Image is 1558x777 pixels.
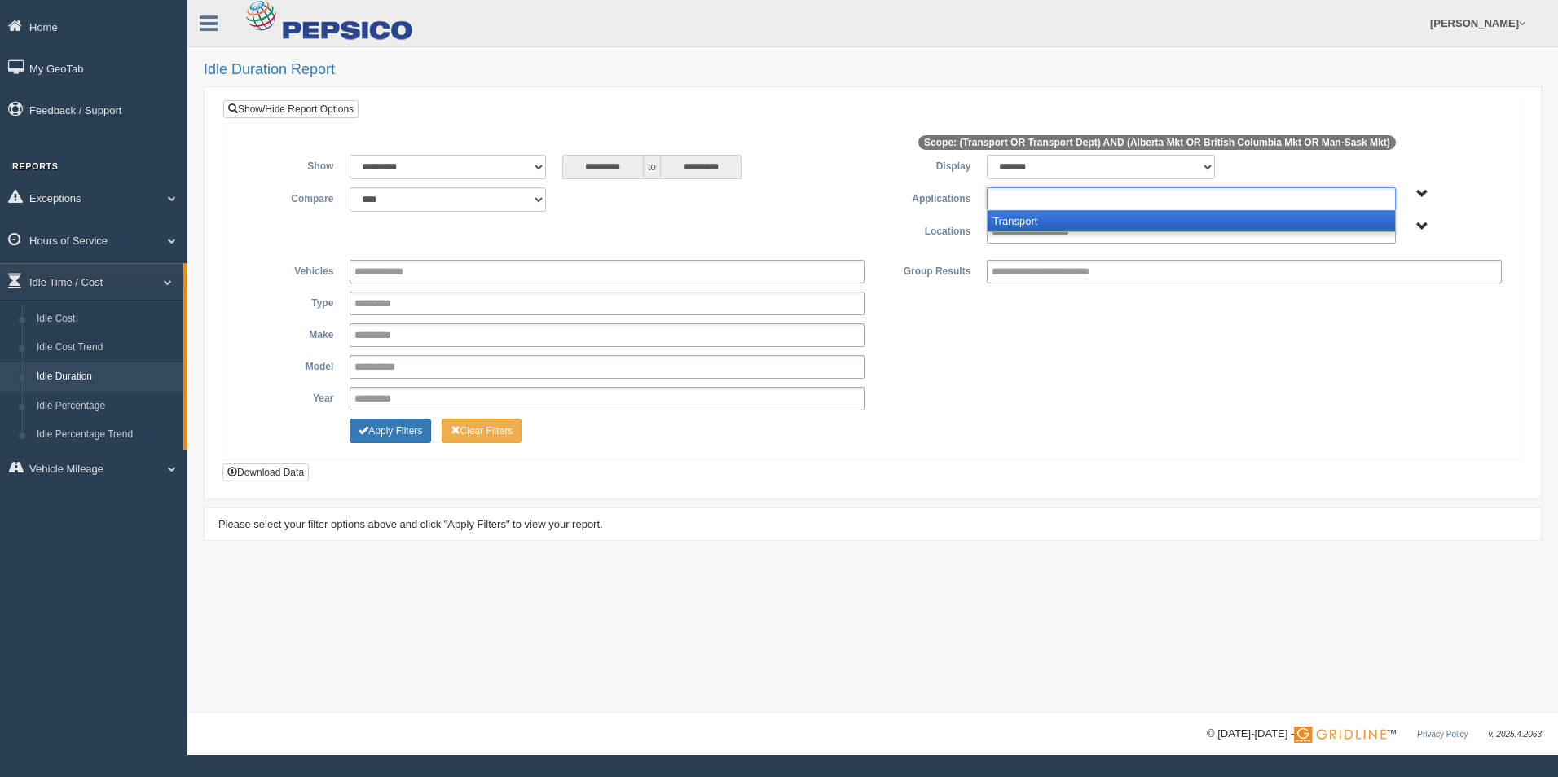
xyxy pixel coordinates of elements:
[988,211,1394,231] li: Transport
[442,419,522,443] button: Change Filter Options
[29,362,183,392] a: Idle Duration
[235,387,341,406] label: Year
[873,220,979,239] label: Locations
[218,518,603,530] span: Please select your filter options above and click "Apply Filters" to view your report.
[235,323,341,343] label: Make
[29,420,183,450] a: Idle Percentage Trend
[29,305,183,334] a: Idle Cost
[644,155,660,179] span: to
[223,100,359,118] a: Show/Hide Report Options
[873,260,979,279] label: Group Results
[204,62,1542,78] h2: Idle Duration Report
[1207,726,1542,743] div: © [DATE]-[DATE] - ™
[235,155,341,174] label: Show
[235,187,341,207] label: Compare
[235,292,341,311] label: Type
[222,463,309,481] button: Download Data
[873,155,979,174] label: Display
[350,419,431,443] button: Change Filter Options
[29,333,183,362] a: Idle Cost Trend
[29,392,183,421] a: Idle Percentage
[873,187,979,207] label: Applications
[235,260,341,279] label: Vehicles
[918,135,1396,150] span: Scope: (Transport OR Transport Dept) AND (Alberta Mkt OR British Columbia Mkt OR Man-Sask Mkt)
[1417,730,1468,739] a: Privacy Policy
[1294,727,1386,743] img: Gridline
[235,355,341,375] label: Model
[1489,730,1542,739] span: v. 2025.4.2063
